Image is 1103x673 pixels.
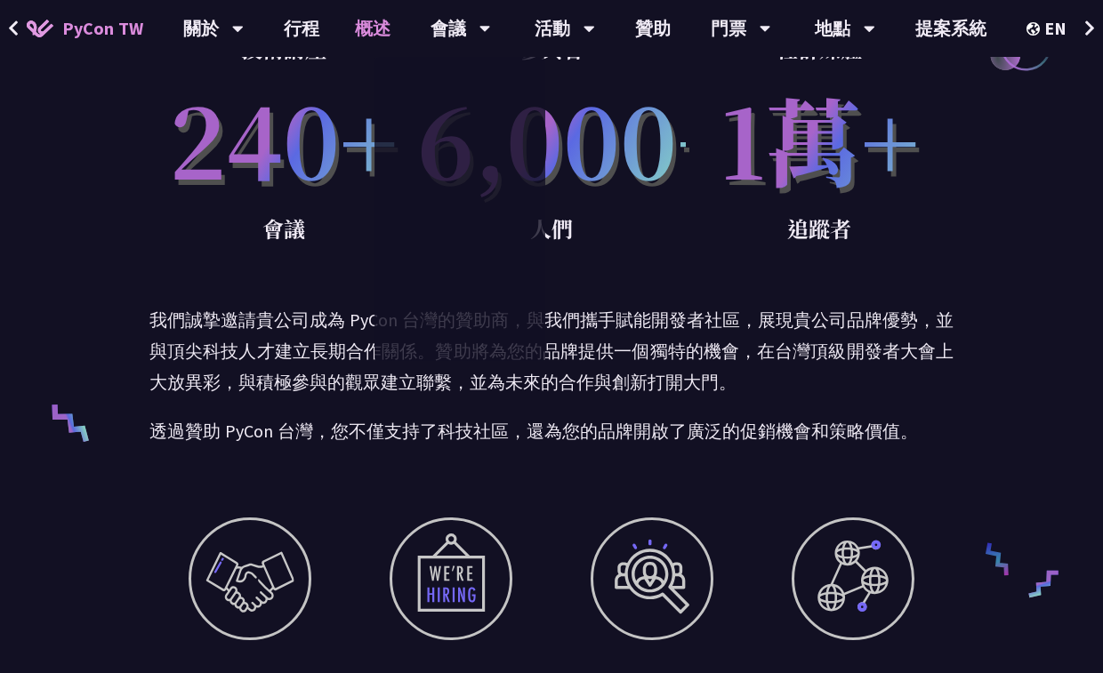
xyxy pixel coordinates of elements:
font: EN [1044,17,1067,39]
font: 240+ [169,69,398,207]
font: 人們 [530,212,573,244]
font: 會議 [262,212,305,244]
font: 門票 [711,17,746,39]
font: 活動 [535,17,570,39]
font: 行程 [284,17,319,39]
font: 提案系統 [915,17,986,39]
font: 會議 [431,17,466,39]
font: 概述 [355,17,390,39]
font: 我們誠摯邀請貴公司成為 PyCon 台灣的贊助商，與我們攜手賦能開發者社區，展現貴公司品牌優勢，並與頂尖科技人才建立長期合作關係。贊助將為您的品牌提供一個獨特的機會，在台灣頂級開發者大會上大放異... [149,308,954,393]
font: 追蹤者 [787,212,851,244]
font: 透過贊助 PyCon 台灣，您不僅支持了科技社區，還為您的品牌開啟了廣泛的促銷機會和策略價值。 [149,420,918,442]
a: PyCon TW [9,6,161,51]
font: 參與者 [519,33,584,64]
font: 6,000+ [417,69,735,207]
img: PyCon TW 2025 首頁圖標 [27,20,53,37]
font: 贊助 [635,17,671,39]
font: 社群媒體 [777,33,862,64]
font: 1萬+ [721,69,919,207]
font: 技術講座 [241,33,326,64]
img: 區域設定圖標 [1027,22,1044,36]
font: 地點 [815,17,850,39]
font: PyCon TW [62,17,143,39]
font: 關於 [183,17,219,39]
